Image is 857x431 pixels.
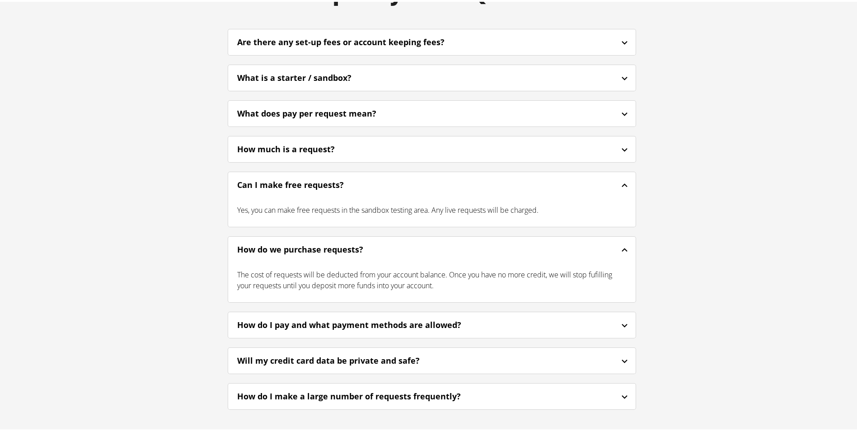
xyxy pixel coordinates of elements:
div: How do we purchase requests? [228,237,636,258]
div: What is a starter / sandbox? [228,66,636,87]
div: Will my credit card data be private and safe? [228,348,636,370]
div: Can I make free requests? [228,173,636,194]
div: How much is a request? [237,141,359,154]
div: How do we purchase requests? [237,242,388,254]
div: Yes, you can make free requests in the sandbox testing area. Any live requests will be charged. [228,194,636,223]
div: The cost of requests will be deducted from your account balance. Once you have no more credit, we... [228,258,636,298]
div: Are there any set-up fees or account keeping fees? [237,34,469,47]
div: What does pay per request mean? [237,106,401,118]
div: How do I pay and what payment methods are allowed? [228,313,636,334]
div: What is a starter / sandbox? [237,70,376,82]
div: Can I make free requests? [237,177,368,189]
div: How do I make a large number of requests frequently? [237,389,485,401]
div: What does pay per request mean? [228,101,636,122]
div: Are there any set-up fees or account keeping fees? [228,30,636,51]
div: How do I pay and what payment methods are allowed? [237,317,486,329]
div: How do I make a large number of requests frequently? [228,384,636,405]
div: How much is a request? [228,137,636,158]
div: Will my credit card data be private and safe? [237,353,444,365]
